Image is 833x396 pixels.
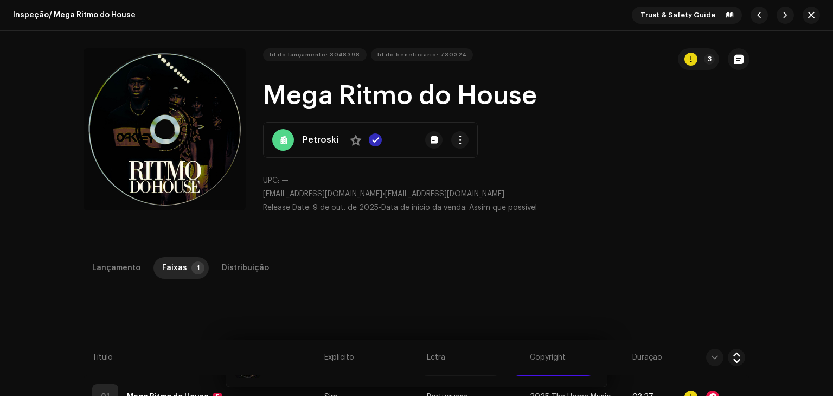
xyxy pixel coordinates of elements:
strong: Petroski [303,133,338,146]
span: Letra [427,352,445,363]
span: Id do lançamento: 3048398 [270,44,360,66]
p: • [263,189,749,200]
span: Duração [632,352,662,363]
h1: Mega Ritmo do House [263,79,749,113]
div: Faixas [162,257,187,279]
button: Id do lançamento: 3048398 [263,48,367,61]
p-badge: 3 [704,54,715,65]
span: • [263,204,381,212]
span: Data de início da venda: [381,204,467,212]
span: [EMAIL_ADDRESS][DOMAIN_NAME] [385,190,504,198]
span: UPC: [263,177,279,184]
span: 9 de out. de 2025 [313,204,379,212]
button: Id do beneficiário: 730324 [371,48,473,61]
span: Id do beneficiário: 730324 [377,44,466,66]
span: Explícito [324,352,354,363]
span: Release Date: [263,204,311,212]
span: [EMAIL_ADDRESS][DOMAIN_NAME] [263,190,382,198]
span: Assim que possível [469,204,537,212]
div: Distribuição [222,257,269,279]
span: — [281,177,289,184]
span: Copyright [530,352,566,363]
p-badge: 1 [191,261,204,274]
button: 3 [678,48,719,70]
